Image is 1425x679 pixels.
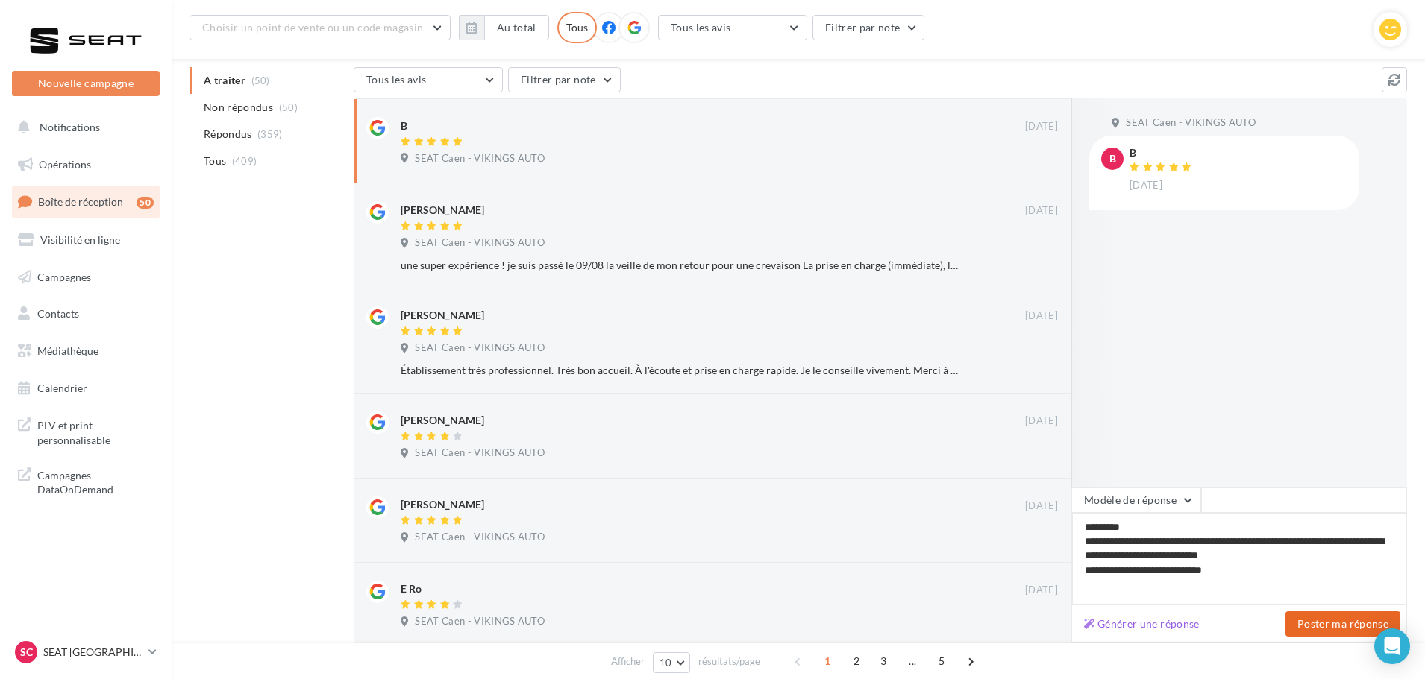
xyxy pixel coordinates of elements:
span: Visibilité en ligne [40,233,120,246]
span: Contacts [37,307,79,320]
a: SC SEAT [GEOGRAPHIC_DATA] [12,638,160,666]
span: [DATE] [1130,179,1162,192]
a: Médiathèque [9,335,163,367]
span: [DATE] [1025,584,1058,597]
span: Répondus [204,127,252,142]
button: Tous les avis [354,67,503,92]
span: Boîte de réception [38,195,123,208]
div: B [401,119,407,133]
span: (409) [232,155,257,167]
p: SEAT [GEOGRAPHIC_DATA] [43,645,142,660]
span: Notifications [40,121,100,133]
span: [DATE] [1025,204,1058,218]
button: Au total [459,15,549,40]
div: Open Intercom Messenger [1374,628,1410,664]
span: [DATE] [1025,499,1058,513]
span: 3 [871,649,895,673]
span: Tous les avis [366,73,427,86]
span: Tous [204,154,226,168]
div: [PERSON_NAME] [401,413,484,428]
div: 50 [137,197,154,209]
span: SEAT Caen - VIKINGS AUTO [1126,116,1256,130]
div: E Ro [401,581,422,596]
a: Campagnes DataOnDemand [9,459,163,503]
span: SEAT Caen - VIKINGS AUTO [415,236,545,250]
span: SC [20,645,33,660]
button: Tous les avis [658,15,807,40]
span: SEAT Caen - VIKINGS AUTO [415,341,545,355]
button: Filtrer par note [812,15,925,40]
button: 10 [653,652,691,673]
button: Notifications [9,112,157,143]
span: [DATE] [1025,414,1058,428]
div: une super expérience ! je suis passé le 09/08 la veille de mon retour pour une crevaison La prise... [401,258,961,273]
div: Tous [557,12,597,43]
span: (359) [257,128,283,140]
button: Nouvelle campagne [12,71,160,96]
span: SEAT Caen - VIKINGS AUTO [415,531,545,544]
div: [PERSON_NAME] [401,308,484,323]
span: (50) [279,101,298,113]
span: Non répondus [204,100,273,115]
span: Médiathèque [37,344,98,357]
span: 5 [930,649,953,673]
span: SEAT Caen - VIKINGS AUTO [415,446,545,460]
a: PLV et print personnalisable [9,409,163,453]
button: Filtrer par note [508,67,621,92]
span: 2 [845,649,868,673]
span: Afficher [611,654,645,669]
a: Contacts [9,298,163,329]
span: PLV et print personnalisable [37,415,154,447]
a: Visibilité en ligne [9,224,163,256]
div: B [1130,148,1195,158]
span: SEAT Caen - VIKINGS AUTO [415,152,545,165]
span: Campagnes DataOnDemand [37,465,154,497]
span: Tous les avis [671,21,731,34]
span: Campagnes [37,270,91,282]
span: 10 [660,657,672,669]
span: SEAT Caen - VIKINGS AUTO [415,615,545,628]
a: Opérations [9,149,163,180]
a: Campagnes [9,262,163,293]
span: B [1109,151,1116,166]
button: Poster ma réponse [1285,611,1400,637]
button: Au total [484,15,549,40]
span: Opérations [39,158,91,171]
span: ... [901,649,924,673]
span: [DATE] [1025,120,1058,133]
span: Calendrier [37,382,87,394]
div: [PERSON_NAME] [401,497,484,512]
div: [PERSON_NAME] [401,203,484,218]
button: Générer une réponse [1078,615,1206,633]
div: Établissement très professionnel. Très bon accueil. À l'écoute et prise en charge rapide. Je le c... [401,363,961,378]
a: Calendrier [9,373,163,404]
button: Modèle de réponse [1071,487,1201,513]
a: Boîte de réception50 [9,186,163,218]
span: [DATE] [1025,309,1058,323]
span: 1 [815,649,839,673]
button: Choisir un point de vente ou un code magasin [190,15,451,40]
span: résultats/page [698,654,760,669]
span: Choisir un point de vente ou un code magasin [202,21,423,34]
